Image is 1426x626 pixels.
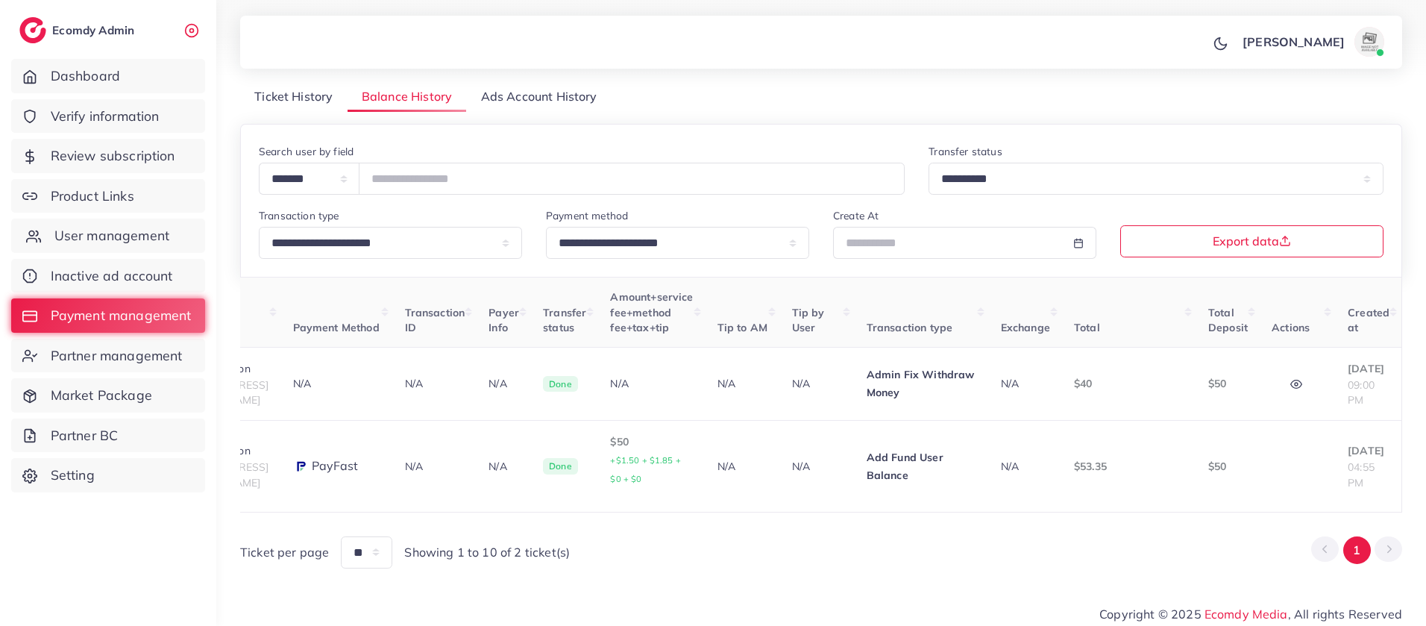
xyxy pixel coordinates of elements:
[1343,536,1371,564] button: Go to page 1
[11,419,205,453] a: Partner BC
[254,88,333,105] span: Ticket History
[867,448,977,484] p: Add Fund User Balance
[1208,375,1248,392] p: $50
[293,459,308,474] img: payment
[610,433,693,488] p: $50
[792,306,825,334] span: Tip by User
[929,144,1002,159] label: Transfer status
[259,208,339,223] label: Transaction type
[405,306,465,334] span: Transaction ID
[1074,457,1184,475] p: $53.35
[1120,225,1383,257] button: Export data
[312,457,359,475] span: PayFast
[546,208,628,223] label: Payment method
[717,457,768,475] p: N/A
[1204,607,1288,622] a: Ecomdy Media
[1348,378,1375,407] span: 09:00 PM
[52,23,138,37] h2: Ecomdy Admin
[240,544,329,561] span: Ticket per page
[833,208,879,223] label: Create At
[11,179,205,213] a: Product Links
[1234,27,1390,57] a: [PERSON_NAME]avatar
[489,457,519,475] p: N/A
[404,544,570,561] span: Showing 1 to 10 of 2 ticket(s)
[610,290,693,334] span: Amount+service fee+method fee+tax+tip
[717,321,767,334] span: Tip to AM
[867,321,953,334] span: Transaction type
[1213,235,1291,247] span: Export data
[1208,457,1248,475] p: $50
[11,458,205,492] a: Setting
[11,339,205,373] a: Partner management
[1099,605,1402,623] span: Copyright © 2025
[51,386,152,405] span: Market Package
[51,146,175,166] span: Review subscription
[405,460,423,473] span: N/A
[54,226,169,245] span: User management
[1001,460,1019,473] span: N/A
[11,219,205,253] a: User management
[610,455,681,484] small: +$1.50 + $1.85 + $0 + $0
[1208,306,1248,334] span: Total Deposit
[867,366,977,401] p: Admin Fix Withdraw Money
[1348,306,1389,334] span: Created at
[1348,442,1389,460] p: [DATE]
[792,375,843,392] p: N/A
[1074,377,1092,390] span: $40
[1354,27,1384,57] img: avatar
[1348,360,1389,378] p: [DATE]
[11,298,205,333] a: Payment management
[1272,321,1310,334] span: Actions
[293,321,380,334] span: Payment Method
[51,66,120,86] span: Dashboard
[405,377,423,390] span: N/A
[51,187,134,206] span: Product Links
[543,306,586,334] span: Transfer status
[1074,321,1100,334] span: Total
[543,458,578,475] span: Done
[481,88,597,105] span: Ads Account History
[51,466,95,485] span: Setting
[51,266,173,286] span: Inactive ad account
[1348,460,1375,489] span: 04:55 PM
[11,99,205,134] a: Verify information
[11,378,205,413] a: Market Package
[362,88,452,105] span: Balance History
[19,17,138,43] a: logoEcomdy Admin
[1001,377,1019,390] span: N/A
[1311,536,1402,564] ul: Pagination
[1001,321,1050,334] span: Exchange
[489,306,519,334] span: Payer Info
[489,375,519,392] p: N/A
[293,376,381,391] div: N/A
[610,376,693,391] div: N/A
[259,144,354,159] label: Search user by field
[51,306,192,325] span: Payment management
[19,17,46,43] img: logo
[51,426,119,445] span: Partner BC
[1288,605,1402,623] span: , All rights Reserved
[717,375,768,392] p: N/A
[11,59,205,93] a: Dashboard
[792,457,843,475] p: N/A
[1243,33,1345,51] p: [PERSON_NAME]
[51,346,183,366] span: Partner management
[51,107,160,126] span: Verify information
[543,376,578,392] span: Done
[11,259,205,293] a: Inactive ad account
[11,139,205,173] a: Review subscription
